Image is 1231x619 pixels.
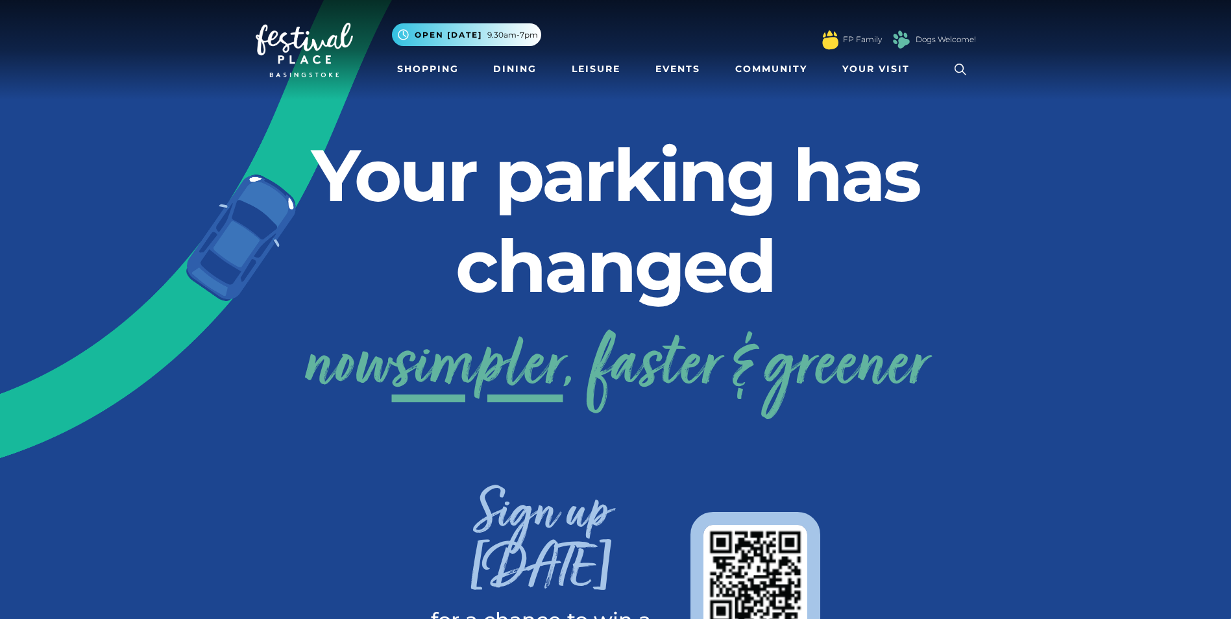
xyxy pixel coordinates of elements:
a: Dining [488,57,542,81]
a: FP Family [843,34,882,45]
h3: Sign up [DATE] [411,489,671,610]
span: Your Visit [842,62,910,76]
a: Events [650,57,705,81]
span: simpler [392,316,563,420]
a: Leisure [567,57,626,81]
a: Shopping [392,57,464,81]
a: Community [730,57,812,81]
img: Festival Place Logo [256,23,353,77]
span: Open [DATE] [415,29,482,41]
button: Open [DATE] 9.30am-7pm [392,23,541,46]
a: Dogs Welcome! [916,34,976,45]
h2: Your parking has changed [256,130,976,311]
span: 9.30am-7pm [487,29,538,41]
a: nowsimpler, faster & greener [304,316,927,420]
a: Your Visit [837,57,921,81]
